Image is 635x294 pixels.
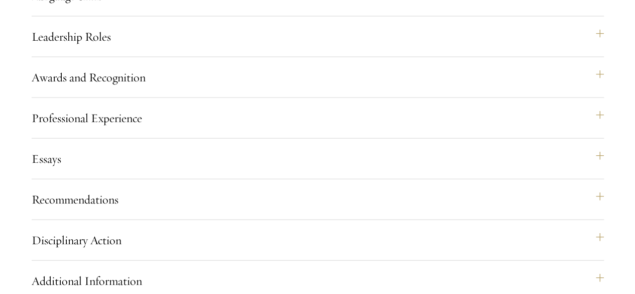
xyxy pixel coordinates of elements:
[32,147,604,171] button: Essays
[32,187,604,212] button: Recommendations
[32,25,604,49] button: Leadership Roles
[32,106,604,130] button: Professional Experience
[32,65,604,89] button: Awards and Recognition
[32,269,604,293] button: Additional Information
[32,228,604,252] button: Disciplinary Action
